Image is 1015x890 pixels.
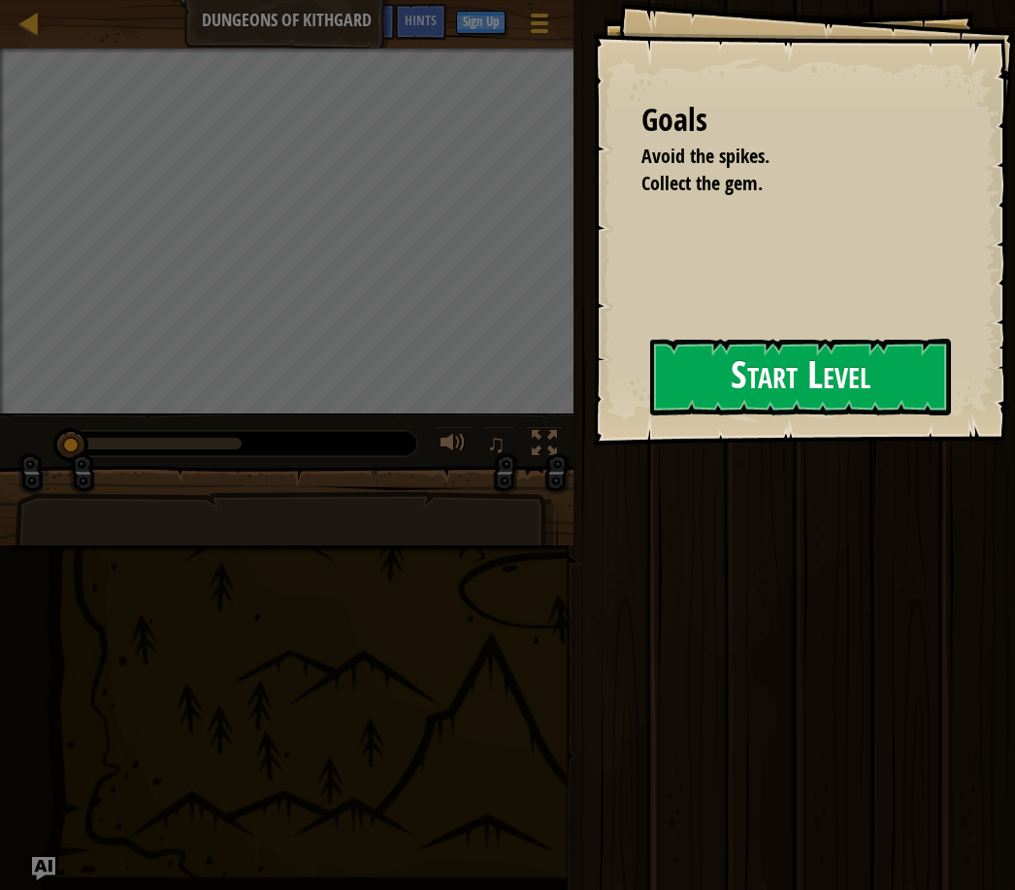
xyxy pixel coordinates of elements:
[641,98,947,143] div: Goals
[641,143,769,169] span: Avoid the spikes.
[343,4,395,40] button: Ask AI
[434,426,473,466] button: Adjust volume
[641,170,763,196] span: Collect the gem.
[515,4,564,49] button: Show game menu
[525,426,564,466] button: Toggle fullscreen
[650,339,951,415] button: Start Level
[352,11,385,29] span: Ask AI
[456,11,506,34] button: Sign Up
[486,429,506,458] span: ♫
[617,170,942,198] li: Collect the gem.
[405,11,437,29] span: Hints
[617,143,942,171] li: Avoid the spikes.
[482,426,515,466] button: ♫
[32,857,55,880] button: Ask AI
